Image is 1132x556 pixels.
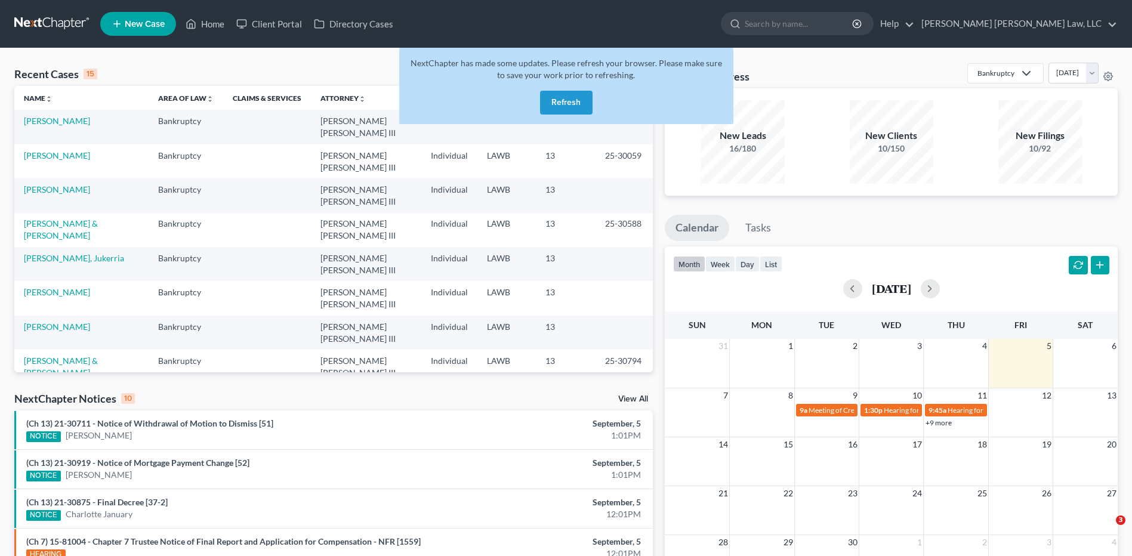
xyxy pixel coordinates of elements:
div: New Filings [998,129,1082,143]
div: NOTICE [26,510,61,521]
a: +9 more [926,418,952,427]
i: unfold_more [45,95,53,103]
span: 17 [911,437,923,452]
span: 27 [1106,486,1118,501]
div: September, 5 [444,418,641,430]
td: 13 [536,247,596,281]
a: Attorneyunfold_more [320,94,366,103]
a: [PERSON_NAME] [24,150,90,160]
td: Bankruptcy [149,281,223,315]
td: Bankruptcy [149,178,223,212]
td: 25-30794 [596,350,653,384]
a: (Ch 13) 21-30919 - Notice of Mortgage Payment Change [52] [26,458,249,468]
button: day [735,256,760,272]
td: [PERSON_NAME] [PERSON_NAME] III [311,350,421,384]
td: [PERSON_NAME] [PERSON_NAME] III [311,144,421,178]
span: 9 [852,388,859,403]
div: 12:01PM [444,508,641,520]
a: [PERSON_NAME] & [PERSON_NAME] [24,356,98,378]
div: 10 [121,393,135,404]
td: Bankruptcy [149,350,223,384]
button: Refresh [540,91,593,115]
span: 10 [911,388,923,403]
span: 8 [787,388,794,403]
div: New Leads [701,129,785,143]
span: 14 [717,437,729,452]
a: [PERSON_NAME] [66,469,132,481]
span: Wed [881,320,901,330]
span: 9a [800,406,807,415]
div: 10/150 [850,143,933,155]
span: 1:30p [864,406,883,415]
a: Directory Cases [308,13,399,35]
td: LAWB [477,247,536,281]
span: 9:45a [929,406,946,415]
span: Meeting of Creditors for [PERSON_NAME] [809,406,941,415]
td: Bankruptcy [149,144,223,178]
td: LAWB [477,144,536,178]
span: 22 [782,486,794,501]
div: 10/92 [998,143,1082,155]
td: Bankruptcy [149,213,223,247]
div: NOTICE [26,471,61,481]
td: Individual [421,316,477,350]
span: 29 [782,535,794,549]
div: Bankruptcy [977,68,1014,78]
span: 16 [847,437,859,452]
td: 13 [536,178,596,212]
span: Tue [819,320,834,330]
span: New Case [125,20,165,29]
span: 23 [847,486,859,501]
span: 28 [717,535,729,549]
span: 13 [1106,388,1118,403]
i: unfold_more [206,95,214,103]
td: 13 [536,281,596,315]
a: Calendar [665,215,729,241]
span: Mon [751,320,772,330]
th: Claims & Services [223,86,311,110]
span: 25 [976,486,988,501]
span: 5 [1045,339,1053,353]
a: Area of Lawunfold_more [158,94,214,103]
a: [PERSON_NAME] [24,184,90,194]
span: 1 [787,339,794,353]
button: list [760,256,782,272]
span: Hearing for [PERSON_NAME] & [PERSON_NAME] [948,406,1104,415]
a: Charlotte January [66,508,132,520]
span: Thu [948,320,965,330]
span: 26 [1041,486,1053,501]
div: NOTICE [26,431,61,442]
td: LAWB [477,213,536,247]
a: [PERSON_NAME] [24,116,90,126]
td: [PERSON_NAME] [PERSON_NAME] III [311,247,421,281]
div: NextChapter Notices [14,391,135,406]
iframe: Intercom live chat [1091,515,1120,544]
span: 3 [1116,515,1125,525]
span: Hearing for [PERSON_NAME] [884,406,977,415]
a: (Ch 7) 15-81004 - Chapter 7 Trustee Notice of Final Report and Application for Compensation - NFR... [26,536,421,546]
td: LAWB [477,316,536,350]
span: NextChapter has made some updates. Please refresh your browser. Please make sure to save your wor... [411,58,722,80]
td: [PERSON_NAME] [PERSON_NAME] III [311,178,421,212]
a: [PERSON_NAME] [PERSON_NAME] Law, LLC [915,13,1117,35]
button: month [673,256,705,272]
td: Bankruptcy [149,316,223,350]
i: unfold_more [359,95,366,103]
a: Home [180,13,230,35]
td: 13 [536,350,596,384]
td: LAWB [477,178,536,212]
input: Search by name... [745,13,854,35]
div: 16/180 [701,143,785,155]
td: Individual [421,178,477,212]
td: [PERSON_NAME] [PERSON_NAME] III [311,281,421,315]
span: 6 [1111,339,1118,353]
td: Individual [421,281,477,315]
div: New Clients [850,129,933,143]
span: 2 [852,339,859,353]
span: 2 [981,535,988,549]
a: [PERSON_NAME] [24,322,90,332]
a: (Ch 13) 21-30875 - Final Decree [37-2] [26,497,168,507]
td: LAWB [477,281,536,315]
td: Individual [421,247,477,281]
td: Individual [421,350,477,384]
